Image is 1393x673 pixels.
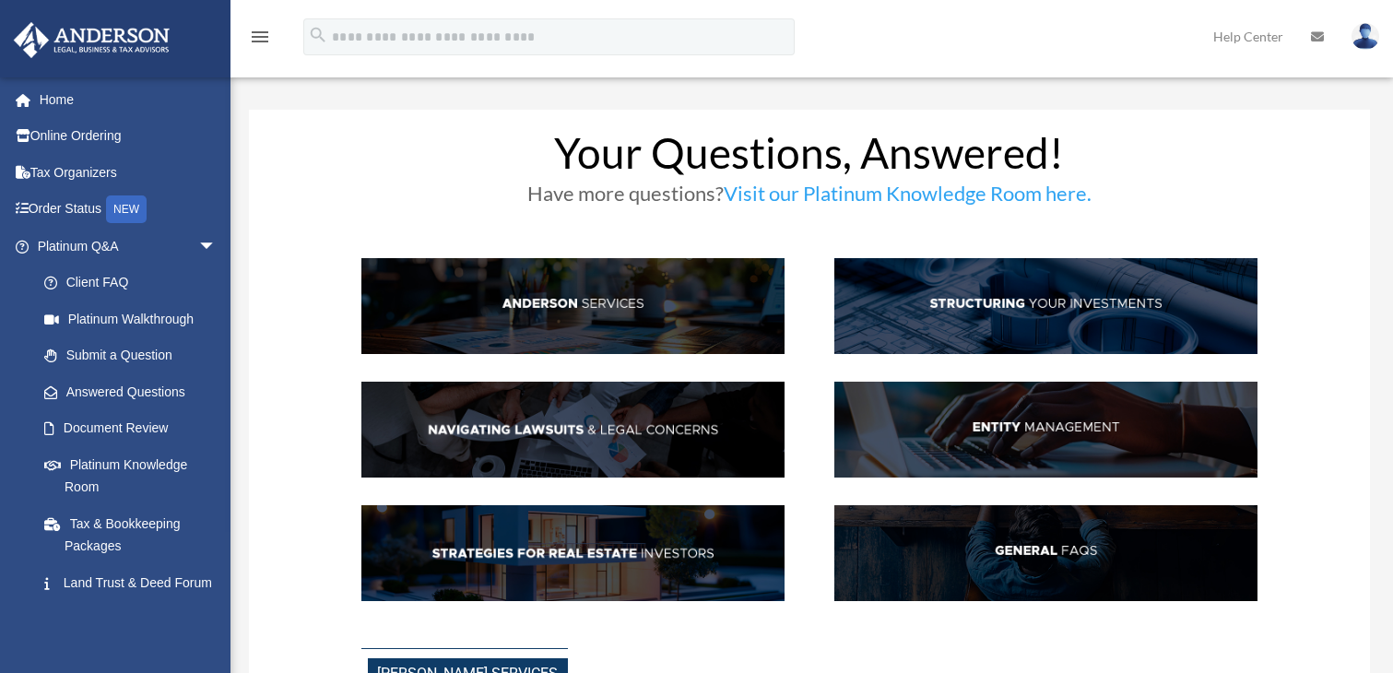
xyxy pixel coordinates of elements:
[834,258,1258,354] img: StructInv_hdr
[308,25,328,45] i: search
[13,154,244,191] a: Tax Organizers
[13,81,244,118] a: Home
[26,265,235,301] a: Client FAQ
[26,337,244,374] a: Submit a Question
[13,118,244,155] a: Online Ordering
[26,505,244,564] a: Tax & Bookkeeping Packages
[249,26,271,48] i: menu
[13,191,244,229] a: Order StatusNEW
[361,505,785,601] img: StratsRE_hdr
[26,601,244,638] a: Portal Feedback
[8,22,175,58] img: Anderson Advisors Platinum Portal
[361,132,1258,183] h1: Your Questions, Answered!
[26,301,244,337] a: Platinum Walkthrough
[724,181,1092,215] a: Visit our Platinum Knowledge Room here.
[249,32,271,48] a: menu
[26,564,244,601] a: Land Trust & Deed Forum
[361,382,785,478] img: NavLaw_hdr
[834,505,1258,601] img: GenFAQ_hdr
[26,410,244,447] a: Document Review
[361,258,785,354] img: AndServ_hdr
[834,382,1258,478] img: EntManag_hdr
[1352,23,1379,50] img: User Pic
[198,228,235,266] span: arrow_drop_down
[26,373,244,410] a: Answered Questions
[106,195,147,223] div: NEW
[13,228,244,265] a: Platinum Q&Aarrow_drop_down
[361,183,1258,213] h3: Have more questions?
[26,446,244,505] a: Platinum Knowledge Room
